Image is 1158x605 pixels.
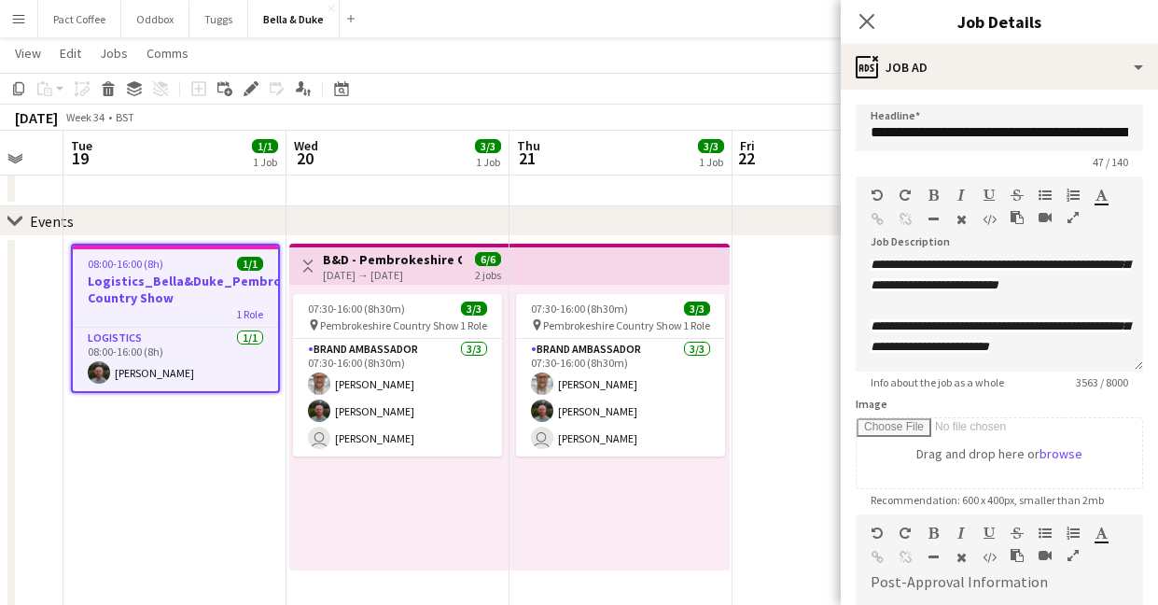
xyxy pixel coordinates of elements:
span: Tue [71,137,92,154]
button: Ordered List [1067,188,1080,203]
app-card-role: Logistics1/108:00-16:00 (8h)[PERSON_NAME] [73,328,278,391]
span: 1 Role [236,307,263,321]
button: Fullscreen [1067,548,1080,563]
button: Fullscreen [1067,210,1080,225]
span: Pembrokeshire Country Show [320,318,459,332]
h3: B&D - Pembrokeshire Country Show [323,251,462,268]
span: Pembrokeshire Country Show [543,318,682,332]
h3: Job Details [841,9,1158,34]
span: View [15,45,41,62]
button: Bold [927,526,940,541]
span: Wed [294,137,318,154]
span: 21 [514,148,540,169]
button: Undo [871,526,884,541]
span: 07:30-16:00 (8h30m) [308,302,405,316]
button: HTML Code [983,212,996,227]
span: 07:30-16:00 (8h30m) [531,302,628,316]
button: Italic [955,188,968,203]
span: Week 34 [62,110,108,124]
div: [DATE] [15,108,58,127]
button: Bold [927,188,940,203]
button: Strikethrough [1011,526,1024,541]
button: Horizontal Line [927,550,940,565]
div: 2 jobs [475,266,501,282]
span: 20 [291,148,318,169]
app-card-role: Brand Ambassador3/307:30-16:00 (8h30m)[PERSON_NAME][PERSON_NAME] [PERSON_NAME] [293,339,502,457]
span: Info about the job as a whole [856,375,1019,389]
button: Horizontal Line [927,212,940,227]
button: Clear Formatting [955,550,968,565]
div: 1 Job [699,155,723,169]
button: Tuggs [189,1,248,37]
span: 6/6 [475,252,501,266]
button: Strikethrough [1011,188,1024,203]
app-job-card: 08:00-16:00 (8h)1/1Logistics_Bella&Duke_Pembrokeshire Country Show1 RoleLogistics1/108:00-16:00 (... [71,244,280,393]
span: 3/3 [461,302,487,316]
div: BST [116,110,134,124]
span: 1/1 [237,257,263,271]
button: Redo [899,188,912,203]
div: 1 Job [253,155,277,169]
div: Events [30,212,74,231]
span: 19 [68,148,92,169]
button: Underline [983,188,996,203]
button: Bella & Duke [248,1,340,37]
button: Text Color [1095,526,1108,541]
app-job-card: 07:30-16:00 (8h30m)3/3 Pembrokeshire Country Show1 RoleBrand Ambassador3/307:30-16:00 (8h30m)[PER... [293,294,502,457]
app-job-card: 07:30-16:00 (8h30m)3/3 Pembrokeshire Country Show1 RoleBrand Ambassador3/307:30-16:00 (8h30m)[PER... [516,294,725,457]
span: Edit [60,45,81,62]
a: Comms [139,41,196,65]
h3: Logistics_Bella&Duke_Pembrokeshire Country Show [73,273,278,306]
span: 1 Role [460,318,487,332]
button: Undo [871,188,884,203]
span: Jobs [100,45,128,62]
app-card-role: Brand Ambassador3/307:30-16:00 (8h30m)[PERSON_NAME][PERSON_NAME] [PERSON_NAME] [516,339,725,457]
span: 08:00-16:00 (8h) [88,257,163,271]
span: 3/3 [475,139,501,153]
button: Redo [899,526,912,541]
button: Clear Formatting [955,212,968,227]
button: Underline [983,526,996,541]
a: Jobs [92,41,135,65]
span: 47 / 140 [1078,155,1143,169]
span: Comms [146,45,188,62]
button: Unordered List [1039,526,1052,541]
span: 3/3 [698,139,724,153]
a: View [7,41,49,65]
span: Recommendation: 600 x 400px, smaller than 2mb [856,493,1119,507]
button: HTML Code [983,550,996,565]
button: Oddbox [121,1,189,37]
span: 1 Role [683,318,710,332]
span: 22 [737,148,755,169]
span: 3563 / 8000 [1061,375,1143,389]
button: Text Color [1095,188,1108,203]
button: Paste as plain text [1011,548,1024,563]
button: Unordered List [1039,188,1052,203]
span: 1/1 [252,139,278,153]
div: [DATE] → [DATE] [323,268,462,282]
span: Fri [740,137,755,154]
button: Insert video [1039,548,1052,563]
div: 1 Job [476,155,500,169]
button: Pact Coffee [38,1,121,37]
div: Job Ad [841,45,1158,90]
button: Paste as plain text [1011,210,1024,225]
button: Italic [955,526,968,541]
button: Insert video [1039,210,1052,225]
span: Thu [517,137,540,154]
a: Edit [52,41,89,65]
button: Ordered List [1067,526,1080,541]
span: 3/3 [684,302,710,316]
